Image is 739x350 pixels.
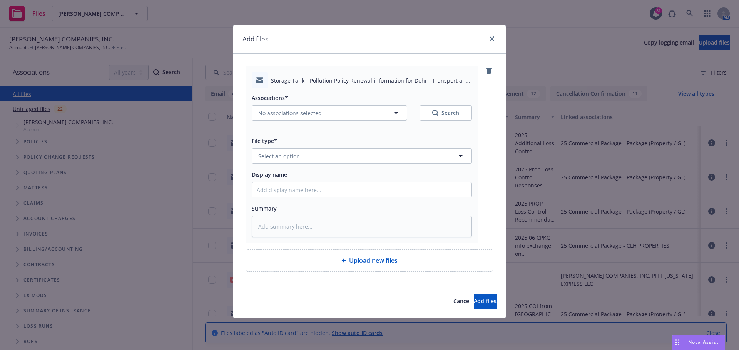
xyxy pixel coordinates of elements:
a: remove [484,66,493,75]
span: Associations* [252,94,288,101]
button: No associations selected [252,105,407,121]
button: Select an option [252,148,472,164]
span: Storage Tank _ Pollution Policy Renewal information for Dohrn Transport and Pitt [US_STATE] - add... [271,76,472,85]
span: Summary [252,205,277,212]
div: Search [432,109,459,117]
span: Cancel [453,297,471,305]
button: Nova Assist [672,335,725,350]
div: Upload new files [246,249,493,272]
h1: Add files [242,34,268,44]
button: Cancel [453,294,471,309]
span: Upload new files [349,256,398,265]
span: No associations selected [258,109,322,117]
svg: Search [432,110,438,116]
span: Display name [252,171,287,178]
span: Add files [474,297,497,305]
button: SearchSearch [420,105,472,121]
input: Add display name here... [252,182,471,197]
span: Select an option [258,152,300,160]
a: close [487,34,497,43]
button: Add files [474,294,497,309]
span: File type* [252,137,277,144]
div: Drag to move [672,335,682,350]
span: Nova Assist [688,339,719,345]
